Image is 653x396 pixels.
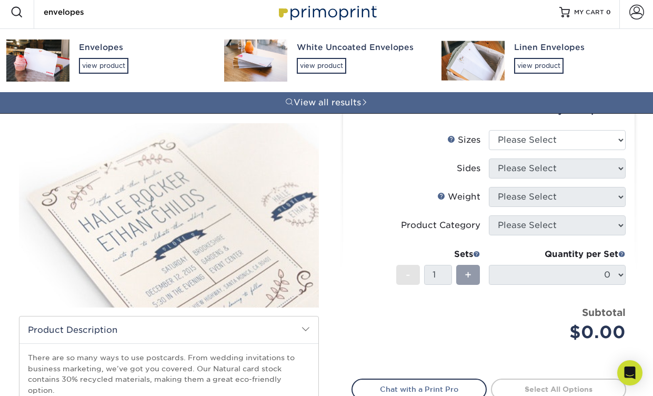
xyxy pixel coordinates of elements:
[617,360,642,385] div: Open Intercom Messenger
[218,29,436,92] a: White Uncoated Envelopesview product
[574,8,604,17] span: MY CART
[6,39,69,82] img: Envelopes
[437,191,480,203] div: Weight
[43,6,145,18] input: SEARCH PRODUCTS.....
[79,58,128,74] div: view product
[19,316,318,343] h2: Product Description
[497,320,626,345] div: $0.00
[406,267,410,283] span: -
[582,306,626,318] strong: Subtotal
[514,42,640,54] div: Linen Envelopes
[465,267,471,283] span: +
[447,134,480,146] div: Sizes
[297,58,346,74] div: view product
[514,58,564,74] div: view product
[79,42,205,54] div: Envelopes
[489,248,626,261] div: Quantity per Set
[606,8,611,16] span: 0
[457,162,480,175] div: Sides
[297,42,423,54] div: White Uncoated Envelopes
[401,219,480,232] div: Product Category
[224,39,287,82] img: White Uncoated Envelopes
[441,41,505,81] img: Linen Envelopes
[274,1,379,23] img: Primoprint
[19,112,319,319] img: Natural 01
[396,248,480,261] div: Sets
[435,29,653,92] a: Linen Envelopesview product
